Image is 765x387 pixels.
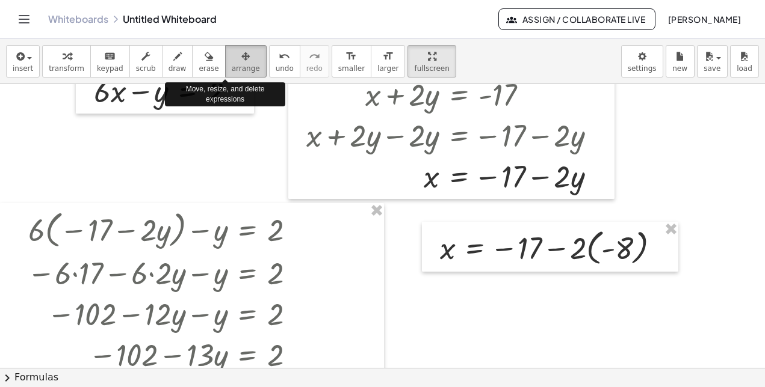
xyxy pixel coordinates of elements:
button: save [697,45,728,78]
button: keyboardkeypad [90,45,130,78]
span: undo [276,64,294,73]
button: format_sizesmaller [332,45,371,78]
i: redo [309,49,320,64]
button: scrub [129,45,163,78]
button: arrange [225,45,267,78]
span: erase [199,64,218,73]
span: settings [628,64,657,73]
i: undo [279,49,290,64]
span: arrange [232,64,260,73]
span: draw [169,64,187,73]
button: [PERSON_NAME] [658,8,751,30]
i: keyboard [104,49,116,64]
button: erase [192,45,225,78]
span: transform [49,64,84,73]
button: draw [162,45,193,78]
div: Move, resize, and delete expressions [165,82,285,106]
i: format_size [345,49,357,64]
span: scrub [136,64,156,73]
button: format_sizelarger [371,45,405,78]
span: keypad [97,64,123,73]
span: redo [306,64,323,73]
span: load [737,64,752,73]
span: fullscreen [414,64,449,73]
span: save [704,64,720,73]
span: smaller [338,64,365,73]
button: Assign / Collaborate Live [498,8,655,30]
span: [PERSON_NAME] [667,14,741,25]
span: larger [377,64,398,73]
button: Toggle navigation [14,10,34,29]
button: settings [621,45,663,78]
button: fullscreen [407,45,456,78]
span: insert [13,64,33,73]
i: format_size [382,49,394,64]
button: new [666,45,695,78]
span: new [672,64,687,73]
button: load [730,45,759,78]
span: Assign / Collaborate Live [509,14,645,25]
button: transform [42,45,91,78]
a: Whiteboards [48,13,108,25]
button: undoundo [269,45,300,78]
button: redoredo [300,45,329,78]
button: insert [6,45,40,78]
